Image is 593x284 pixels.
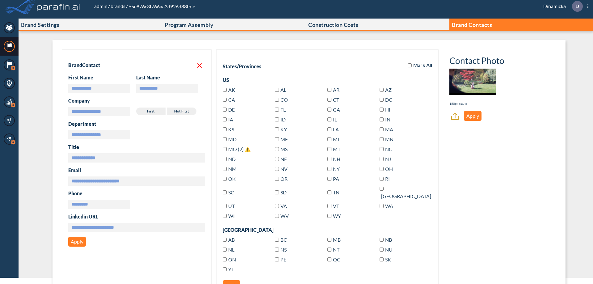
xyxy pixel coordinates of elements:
input: AB [223,238,227,242]
input: NB [380,238,384,242]
img: Contact Photo [449,69,496,95]
a: brands [110,3,126,9]
input: Mark All [408,63,412,67]
input: [GEOGRAPHIC_DATA] [380,187,384,191]
span: Iowa(US) [228,117,233,122]
li: / [110,2,128,10]
input: HI [380,108,384,112]
h3: Title [68,144,205,150]
span: Idaho(US) [280,117,286,122]
span: Tennessee(US) [333,189,339,195]
input: ID [275,117,279,121]
span: Alabama(US) [280,87,286,93]
label: First [136,108,166,115]
input: MD [223,137,227,141]
input: WA [380,204,384,208]
span: Maryland(US) [228,136,237,142]
span: 65e876c3f766aa3d926d88fb > [128,3,196,9]
h3: First Name [68,74,136,81]
span: Yukon(Canada) [228,266,234,272]
input: NH [327,157,331,161]
span: South Carolina(US) [228,189,234,195]
p: D [575,3,579,9]
span: Prince Edward Island(Canada) [280,256,286,262]
a: admin [94,3,108,9]
span: Texas(US) [381,193,431,199]
span: Connecticut(US) [333,97,339,103]
input: VT [327,204,331,208]
h3: Department [68,121,205,127]
input: OR [275,177,279,181]
span: Oregon(US) [280,176,288,182]
input: YT [223,267,227,271]
input: WI [223,214,227,218]
span: North Carolina(US) [385,146,392,152]
span: Montana(US) [333,146,340,152]
input: MT [327,147,331,151]
input: CO [275,98,279,102]
h3: Company [68,98,205,104]
input: DC [380,98,384,102]
span: Michigan(US) [333,136,339,142]
span: South Dakota(US) [280,189,287,195]
input: WV [275,214,279,218]
input: IL [327,117,331,121]
input: VA [275,204,279,208]
input: QC [327,257,331,261]
h3: Last Name [136,74,204,81]
span: Pennsylvania(US) [333,176,339,182]
span: Vermont(US) [333,203,339,209]
input: MO (2) ⚠️ [223,147,227,151]
span: Wisconsin(US) [228,213,235,219]
input: WY [327,214,331,218]
span: British Columbia(Canada) [280,237,287,243]
input: TN [327,190,331,194]
h3: Linkedin URL [68,214,205,220]
button: Apply [464,111,482,121]
span: West Virginia(US) [280,213,289,219]
span: Mississippi(US) [280,146,288,152]
span: Northwest Territories(Canada) [333,247,339,252]
input: PE [275,257,279,261]
input: BC [275,238,279,242]
span: Colorado(US) [280,97,288,103]
p: Program Assembly [165,22,213,28]
input: AK [223,88,227,92]
input: OH [380,167,384,171]
input: MB [327,238,331,242]
span: Massachusetts(US) [385,126,393,132]
p: Brand Settings [21,22,59,28]
h3: Email [68,167,205,173]
input: DE [223,108,227,112]
span: New Jersey(US) [385,156,391,162]
input: FL [275,108,279,112]
input: NE [275,157,279,161]
input: NU [380,248,384,252]
input: MN [380,137,384,141]
input: NT [327,248,331,252]
span: Nebraska(US) [280,156,287,162]
input: NC [380,147,384,151]
input: IA [223,117,227,121]
p: 150px x auto [449,101,468,106]
button: Brand Contacts [449,19,593,31]
input: SD [275,190,279,194]
button: Brand Settings [19,19,162,31]
span: District of Columbia(US) [385,97,392,103]
input: AZ [380,88,384,92]
span: New York(US) [333,166,340,172]
input: NY [327,167,331,171]
span: Illinois(US) [333,117,337,122]
span: Missouri(US) [228,146,251,152]
input: CA [223,98,227,102]
input: RI [380,177,384,181]
input: GA [327,108,331,112]
input: NS [275,248,279,252]
p: Brand Contacts [452,22,492,28]
input: AL [275,88,279,92]
span: Virginia(US) [280,203,287,209]
input: OK [223,177,227,181]
input: LA [327,127,331,131]
span: Indiana(US) [385,117,390,122]
input: AR [327,88,331,92]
